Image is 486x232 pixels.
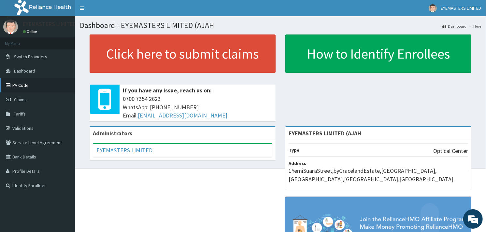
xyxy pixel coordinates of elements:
[96,146,152,154] a: EYEMASTERS LIMITED
[14,54,47,60] span: Switch Providers
[442,23,466,29] a: Dashboard
[289,147,299,153] b: Type
[138,112,227,119] a: [EMAIL_ADDRESS][DOMAIN_NAME]
[289,160,306,166] b: Address
[14,111,26,117] span: Tariffs
[80,21,481,30] h1: Dashboard - EYEMASTERS LIMITED (AJAH
[123,95,272,120] span: 0700 7354 2623 WhatsApp: [PHONE_NUMBER] Email:
[3,20,18,34] img: User Image
[23,21,77,27] p: EYEMASTERS LIMITED
[441,5,481,11] span: EYEMASTERS LIMITED
[14,68,35,74] span: Dashboard
[429,4,437,12] img: User Image
[123,87,212,94] b: If you have any issue, reach us on:
[14,97,27,102] span: Claims
[285,34,471,73] a: How to Identify Enrollees
[467,23,481,29] li: Here
[289,130,361,137] strong: EYEMASTERS LIMITED (AJAH
[93,130,132,137] b: Administrators
[289,167,468,183] p: 1YemiSuaraStreet,byGracelandEstate,[GEOGRAPHIC_DATA], [GEOGRAPHIC_DATA],[GEOGRAPHIC_DATA],[GEOGRA...
[23,29,38,34] a: Online
[90,34,276,73] a: Click here to submit claims
[433,147,468,155] p: Optical Center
